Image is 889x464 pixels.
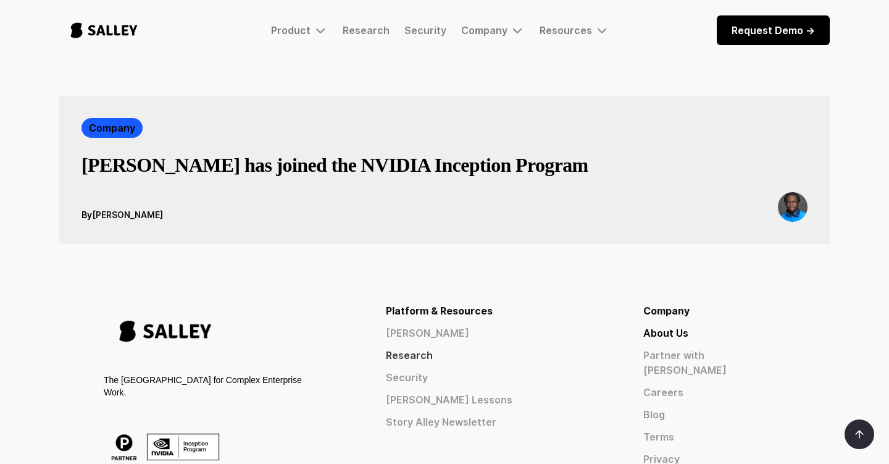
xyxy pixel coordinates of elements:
[386,370,599,385] a: Security
[540,24,592,36] div: Resources
[271,23,328,38] div: Product
[81,153,588,177] h3: [PERSON_NAME] has joined the NVIDIA Inception Program
[89,120,135,135] div: Company
[540,23,609,38] div: Resources
[386,348,599,363] a: Research
[643,303,785,318] div: Company
[386,326,599,340] a: [PERSON_NAME]
[643,348,785,378] a: Partner with [PERSON_NAME]
[59,10,149,51] a: home
[643,407,785,422] a: Blog
[643,326,785,340] a: About Us
[92,208,163,222] div: [PERSON_NAME]
[643,385,785,400] a: Careers
[104,374,306,399] div: The [GEOGRAPHIC_DATA] for Complex Enterprise Work.
[717,15,830,45] a: Request Demo ->
[386,415,599,429] a: Story Alley Newsletter
[81,153,588,192] a: [PERSON_NAME] has joined the NVIDIA Inception Program
[81,118,143,138] a: Company
[404,24,446,36] a: Security
[461,23,525,38] div: Company
[81,208,92,222] div: By
[643,429,785,444] a: Terms
[461,24,507,36] div: Company
[271,24,311,36] div: Product
[343,24,390,36] a: Research
[386,303,599,318] div: Platform & Resources
[386,392,599,407] a: [PERSON_NAME] Lessons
